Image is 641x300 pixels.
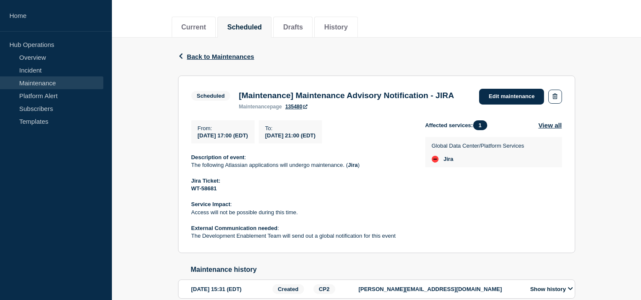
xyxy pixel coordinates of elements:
p: From : [198,125,248,131]
span: [DATE] 17:00 (EDT) [198,132,248,139]
p: Access will not be possible during this time. [191,209,412,216]
p: The following Atlassian applications will undergo maintenance. ( ) [191,161,412,169]
h3: [Maintenance] Maintenance Advisory Notification - JIRA [239,91,454,100]
a: Edit maintenance [479,89,544,105]
button: Current [181,23,206,31]
strong: Jira Ticket: [191,178,220,184]
button: History [324,23,348,31]
span: Created [272,284,304,294]
strong: Jira [348,162,358,168]
h2: Maintenance history [191,266,575,274]
span: 1 [473,120,487,130]
p: page [239,104,282,110]
p: : [191,154,412,161]
button: Back to Maintenances [178,53,255,60]
button: Scheduled [227,23,262,31]
span: Affected services: [425,120,492,130]
p: To : [265,125,316,131]
strong: WT-58681 [191,185,217,192]
strong: Description of event [191,154,245,160]
button: View all [539,120,562,130]
div: [DATE] 15:31 (EDT) [191,284,270,294]
button: Show history [528,285,576,293]
span: Back to Maintenances [187,53,255,60]
span: Scheduled [191,91,231,101]
p: : [191,201,412,208]
strong: Service Impact [191,201,231,207]
p: Global Data Center/Platform Services [432,143,524,149]
span: [DATE] 21:00 (EDT) [265,132,316,139]
p: [PERSON_NAME][EMAIL_ADDRESS][DOMAIN_NAME] [359,286,521,292]
p: : [191,224,412,232]
span: maintenance [239,104,270,110]
span: CP2 [313,284,335,294]
p: The Development Enablement Team will send out a global notification for this event [191,232,412,240]
button: Drafts [283,23,303,31]
a: 135480 [285,104,307,110]
strong: External Communication needed [191,225,278,231]
span: Jira [444,156,454,163]
div: down [432,156,439,163]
